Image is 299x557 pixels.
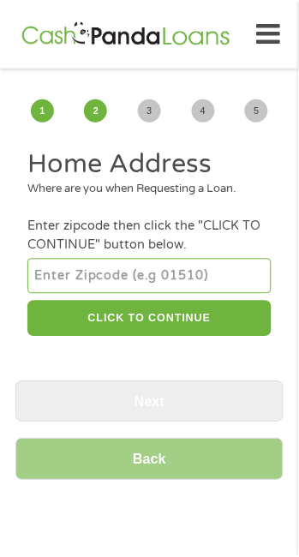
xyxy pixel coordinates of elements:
[138,99,161,123] span: 3
[27,301,271,338] button: CLICK TO CONTINUE
[245,99,268,123] span: 5
[84,99,107,123] span: 2
[27,147,271,182] h2: Home Address
[27,259,271,293] input: Enter Zipcode (e.g 01510)
[19,21,233,48] img: GetLoanNow Logo
[15,381,284,423] input: Next
[27,182,271,199] div: Where are you when Requesting a Loan.
[15,439,284,481] input: Back
[27,218,271,255] div: Enter zipcode then click the "CLICK TO CONTINUE" button below.
[31,99,54,123] span: 1
[192,99,215,123] span: 4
